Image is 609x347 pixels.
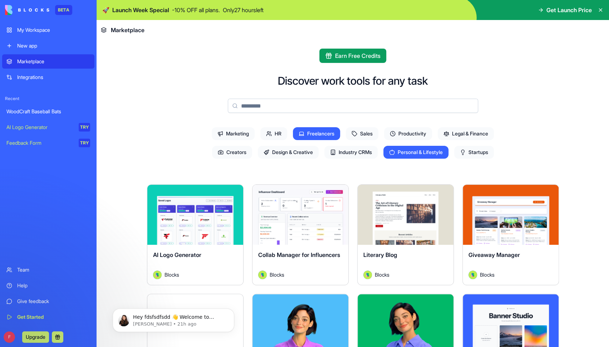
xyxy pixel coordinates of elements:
div: Marketplace [17,58,90,65]
span: Recent [2,96,94,101]
div: My Workspace [17,26,90,34]
div: New app [17,42,90,49]
span: Startups [454,146,494,159]
span: Blocks [375,271,389,278]
a: Help [2,278,94,293]
div: TRY [79,123,90,132]
button: Upgrade [22,331,49,343]
p: - 10 % OFF all plans. [172,6,220,14]
span: Launch Week Special [112,6,169,14]
a: Literary BlogAvatarBlocks [357,184,454,285]
img: logo [5,5,49,15]
a: New app [2,39,94,53]
a: Marketplace [2,54,94,69]
span: Marketing [212,127,255,140]
a: AI Logo GeneratorTRY [2,120,94,134]
div: Get Started [17,313,90,321]
span: Personal & Lifestyle [383,146,448,159]
span: AI Logo Generator [153,251,201,258]
img: Avatar [258,271,267,279]
div: Integrations [17,74,90,81]
span: Earn Free Credits [335,51,380,60]
span: F [4,331,15,343]
iframe: Intercom notifications message [102,293,245,343]
span: Get Launch Price [546,6,592,14]
span: Sales [346,127,378,140]
span: HR [260,127,287,140]
span: Freelancers [293,127,340,140]
span: Collab Manager for Influencers [258,251,340,258]
div: TRY [79,139,90,147]
span: Giveaway Manager [468,251,520,258]
button: Earn Free Credits [319,49,386,63]
a: Giveaway ManagerAvatarBlocks [462,184,559,285]
a: Team [2,263,94,277]
span: Marketplace [111,26,144,34]
div: Give feedback [17,298,90,305]
a: Feedback FormTRY [2,136,94,150]
a: Integrations [2,70,94,84]
a: Upgrade [22,333,49,340]
span: Productivity [384,127,432,140]
a: AI Logo GeneratorAvatarBlocks [147,184,244,285]
a: WoodCraft Baseball Bats [2,104,94,119]
img: Avatar [153,271,162,279]
div: Help [17,282,90,289]
a: My Workspace [2,23,94,37]
div: AI Logo Generator [6,124,74,131]
span: Design & Creative [258,146,319,159]
span: Blocks [270,271,284,278]
span: Creators [212,146,252,159]
div: BETA [55,5,72,15]
p: Only 27 hours left [223,6,264,14]
span: 🚀 [102,6,109,14]
a: Get Started [2,310,94,324]
div: Team [17,266,90,273]
a: Collab Manager for InfluencersAvatarBlocks [252,184,349,285]
span: Literary Blog [363,251,397,258]
span: Blocks [164,271,179,278]
span: Blocks [480,271,495,278]
div: WoodCraft Baseball Bats [6,108,90,115]
img: Avatar [363,271,372,279]
h2: Discover work tools for any task [278,74,428,87]
a: Give feedback [2,294,94,308]
span: Industry CRMs [324,146,378,159]
img: Avatar [468,271,477,279]
div: Feedback Form [6,139,74,147]
a: BETA [5,5,72,15]
span: Legal & Finance [438,127,494,140]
